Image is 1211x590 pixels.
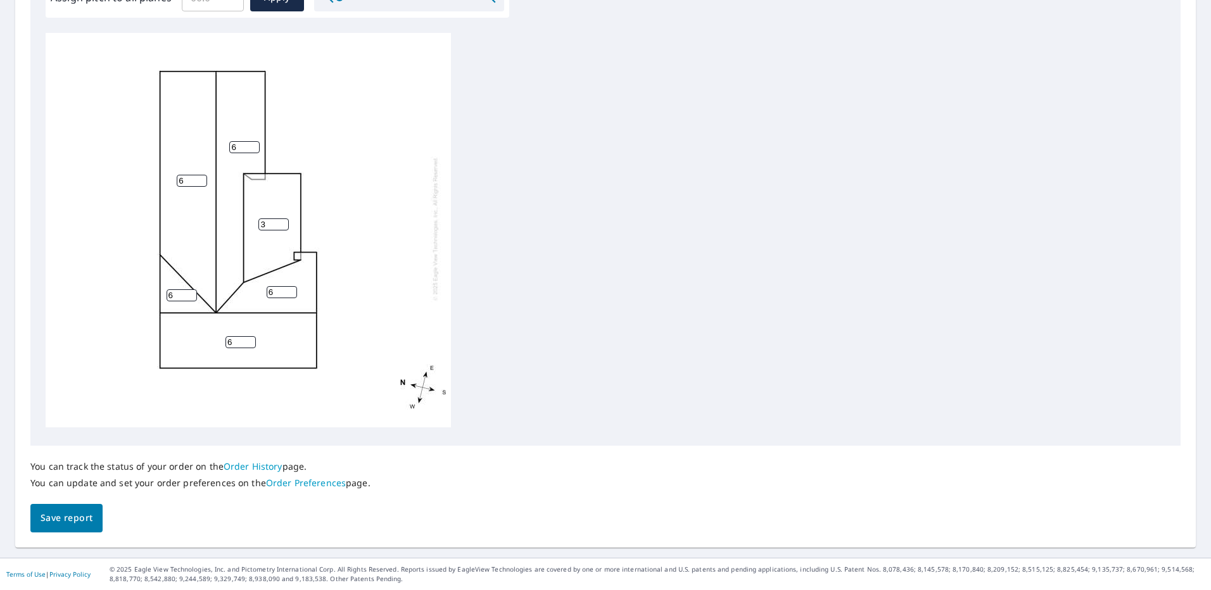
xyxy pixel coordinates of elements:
[6,570,46,579] a: Terms of Use
[30,461,371,472] p: You can track the status of your order on the page.
[110,565,1205,584] p: © 2025 Eagle View Technologies, Inc. and Pictometry International Corp. All Rights Reserved. Repo...
[30,477,371,489] p: You can update and set your order preferences on the page.
[41,510,92,526] span: Save report
[266,477,346,489] a: Order Preferences
[6,570,91,578] p: |
[49,570,91,579] a: Privacy Policy
[224,460,282,472] a: Order History
[30,504,103,532] button: Save report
